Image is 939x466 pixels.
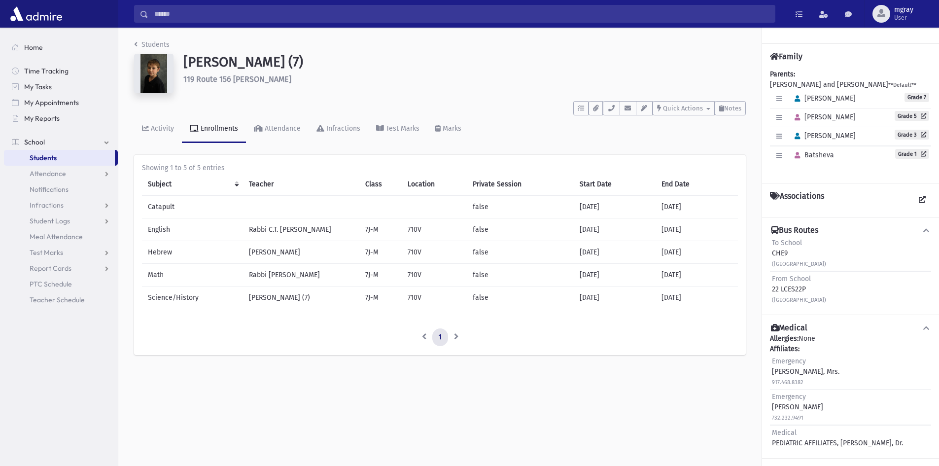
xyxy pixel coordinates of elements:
[895,111,929,121] a: Grade 5
[770,191,824,209] h4: Associations
[895,149,929,159] a: Grade 1
[8,4,65,24] img: AdmirePro
[4,245,118,260] a: Test Marks
[656,173,738,196] th: End Date
[24,82,52,91] span: My Tasks
[4,95,118,110] a: My Appointments
[134,115,182,143] a: Activity
[4,166,118,181] a: Attendance
[134,40,170,49] a: Students
[772,297,826,303] small: ([GEOGRAPHIC_DATA])
[770,323,931,333] button: Medical
[142,287,243,309] td: Science/History
[895,130,929,140] a: Grade 3
[402,218,467,241] td: 710V
[724,105,741,112] span: Notes
[772,415,803,421] small: 732.232.9491
[142,241,243,264] td: Hebrew
[199,124,238,133] div: Enrollments
[770,333,931,450] div: None
[4,134,118,150] a: School
[30,295,85,304] span: Teacher Schedule
[772,238,826,269] div: CHE9
[574,264,656,287] td: [DATE]
[467,196,574,218] td: false
[359,173,402,196] th: Class
[142,218,243,241] td: English
[4,260,118,276] a: Report Cards
[574,241,656,264] td: [DATE]
[402,264,467,287] td: 710V
[4,229,118,245] a: Meal Attendance
[772,392,823,423] div: [PERSON_NAME]
[772,239,802,247] span: To School
[770,345,800,353] b: Affiliates:
[263,124,301,133] div: Attendance
[656,264,738,287] td: [DATE]
[324,124,360,133] div: Infractions
[148,5,775,23] input: Search
[772,393,806,401] span: Emergency
[772,428,903,448] div: PEDIATRIC AFFILIATES, [PERSON_NAME], Dr.
[142,173,243,196] th: Subject
[243,264,359,287] td: Rabbi [PERSON_NAME]
[770,52,802,61] h4: Family
[368,115,427,143] a: Test Marks
[24,67,69,75] span: Time Tracking
[30,248,63,257] span: Test Marks
[4,39,118,55] a: Home
[359,264,402,287] td: 7J-M
[574,196,656,218] td: [DATE]
[790,94,856,103] span: [PERSON_NAME]
[790,132,856,140] span: [PERSON_NAME]
[30,216,70,225] span: Student Logs
[427,115,469,143] a: Marks
[574,218,656,241] td: [DATE]
[772,356,839,387] div: [PERSON_NAME], Mrs.
[467,287,574,309] td: false
[4,79,118,95] a: My Tasks
[24,98,79,107] span: My Appointments
[656,241,738,264] td: [DATE]
[243,241,359,264] td: [PERSON_NAME]
[24,114,60,123] span: My Reports
[770,69,931,175] div: [PERSON_NAME] and [PERSON_NAME]
[142,196,243,218] td: Catapult
[4,292,118,308] a: Teacher Schedule
[771,225,818,236] h4: Bus Routes
[4,181,118,197] a: Notifications
[182,115,246,143] a: Enrollments
[243,287,359,309] td: [PERSON_NAME] (7)
[402,173,467,196] th: Location
[402,241,467,264] td: 710V
[770,334,799,343] b: Allergies:
[4,213,118,229] a: Student Logs
[30,201,64,210] span: Infractions
[772,357,806,365] span: Emergency
[30,280,72,288] span: PTC Schedule
[772,274,826,305] div: 22 LCES22P
[772,275,811,283] span: From School
[30,169,66,178] span: Attendance
[4,276,118,292] a: PTC Schedule
[467,241,574,264] td: false
[770,225,931,236] button: Bus Routes
[772,379,803,386] small: 917.468.8382
[402,287,467,309] td: 710V
[770,70,795,78] b: Parents:
[663,105,703,112] span: Quick Actions
[653,101,715,115] button: Quick Actions
[142,264,243,287] td: Math
[790,151,834,159] span: Batsheva
[384,124,419,133] div: Test Marks
[30,232,83,241] span: Meal Attendance
[441,124,461,133] div: Marks
[359,287,402,309] td: 7J-M
[183,54,746,71] h1: [PERSON_NAME] (7)
[894,14,913,22] span: User
[134,39,170,54] nav: breadcrumb
[359,241,402,264] td: 7J-M
[656,196,738,218] td: [DATE]
[715,101,746,115] button: Notes
[142,163,738,173] div: Showing 1 to 5 of 5 entries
